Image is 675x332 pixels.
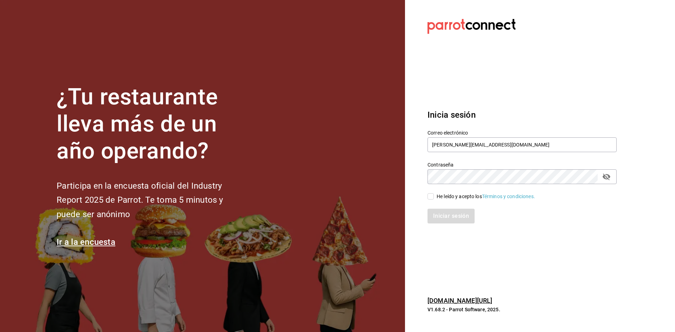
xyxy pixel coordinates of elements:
[427,306,617,313] p: V1.68.2 - Parrot Software, 2025.
[427,130,617,135] label: Correo electrónico
[437,193,535,200] div: He leído y acepto los
[427,109,617,121] h3: Inicia sesión
[482,194,535,199] a: Términos y condiciones.
[427,162,617,167] label: Contraseña
[57,237,115,247] a: Ir a la encuesta
[427,297,492,304] a: [DOMAIN_NAME][URL]
[600,171,612,183] button: passwordField
[57,179,246,222] h2: Participa en la encuesta oficial del Industry Report 2025 de Parrot. Te toma 5 minutos y puede se...
[57,84,246,164] h1: ¿Tu restaurante lleva más de un año operando?
[427,137,617,152] input: Ingresa tu correo electrónico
